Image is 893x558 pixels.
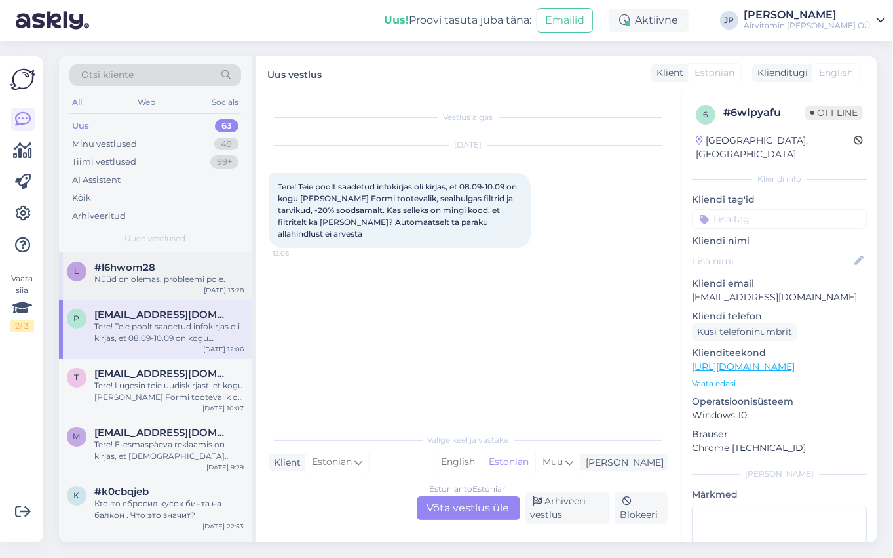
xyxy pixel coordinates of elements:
div: 2 / 3 [10,320,34,332]
div: [DATE] 12:06 [203,344,244,354]
div: Proovi tasuta juba täna: [384,12,531,28]
div: Nüüd on olemas, probleemi pole. [94,273,244,285]
span: Estonian [694,66,734,80]
span: triin.nuut@gmail.com [94,368,231,380]
span: #k0cbqjeb [94,486,149,498]
div: Airvitamin [PERSON_NAME] OÜ [744,20,871,31]
span: k [74,490,80,500]
button: Emailid [537,8,593,33]
span: merilin686@hotmail.com [94,427,231,439]
div: Arhiveeritud [72,210,126,223]
span: 6 [704,110,708,119]
div: [PERSON_NAME] [744,10,871,20]
b: Uus! [384,14,409,26]
div: Web [136,94,159,111]
div: [DATE] [269,139,668,151]
span: piret.kattai@gmail.com [94,309,231,321]
span: Estonian [312,455,352,469]
p: Chrome [TECHNICAL_ID] [692,441,867,455]
label: Uus vestlus [267,64,322,82]
p: Kliendi telefon [692,309,867,323]
span: English [819,66,853,80]
div: 99+ [210,155,238,169]
div: [GEOGRAPHIC_DATA], [GEOGRAPHIC_DATA] [696,134,854,161]
div: Klient [651,66,683,80]
div: Arhiveeri vestlus [525,492,610,524]
div: JP [720,11,738,30]
div: Tere! E-esmaspäeva reklaamis on kirjas, et [DEMOGRAPHIC_DATA] rakendub ka filtritele. Samas, [PER... [94,439,244,462]
div: Socials [209,94,241,111]
p: Kliendi tag'id [692,193,867,207]
div: Vestlus algas [269,111,668,123]
div: 49 [214,138,238,151]
img: Askly Logo [10,67,35,92]
div: Tiimi vestlused [72,155,136,169]
span: t [75,372,79,382]
div: Uus [72,119,89,132]
input: Lisa nimi [693,254,852,268]
a: [PERSON_NAME]Airvitamin [PERSON_NAME] OÜ [744,10,885,31]
div: 63 [215,119,238,132]
div: [DATE] 10:07 [202,403,244,413]
div: [PERSON_NAME] [580,456,664,469]
span: l [75,266,79,276]
div: Aktiivne [609,9,689,32]
div: Blokeeri [615,492,668,524]
p: Vaata edasi ... [692,378,867,389]
a: [URL][DOMAIN_NAME] [692,361,795,372]
p: Operatsioonisüsteem [692,395,867,409]
div: Kliendi info [692,173,867,185]
p: Brauser [692,428,867,441]
span: Tere! Teie poolt saadetud infokirjas oli kirjas, et 08.09-10.09 on kogu [PERSON_NAME] Formi toote... [278,182,519,239]
p: Kliendi nimi [692,234,867,248]
span: #l6hwom28 [94,262,155,273]
div: AI Assistent [72,174,121,187]
div: Кто-то сбросил кусок бинта на балкон . Что это значит? [94,498,244,521]
span: Offline [805,106,863,120]
div: Võta vestlus üle [417,496,520,520]
div: [DATE] 9:29 [206,462,244,472]
span: Muu [542,456,563,468]
div: Klient [269,456,301,469]
span: Otsi kliente [81,68,134,82]
p: Märkmed [692,488,867,502]
div: [PERSON_NAME] [692,468,867,480]
div: Kõik [72,191,91,205]
div: Vaata siia [10,273,34,332]
div: Klienditugi [752,66,808,80]
span: m [73,431,81,441]
div: Estonian to Estonian [429,483,507,495]
span: p [74,313,80,323]
div: Tere! Lugesin teie uudiskirjast, et kogu [PERSON_NAME] Formi tootevalik on 20% soodsamalt alates ... [94,380,244,403]
p: Klienditeekond [692,346,867,360]
p: [EMAIL_ADDRESS][DOMAIN_NAME] [692,290,867,304]
div: [DATE] 22:53 [202,521,244,531]
div: Estonian [482,452,535,472]
div: [DATE] 13:28 [204,285,244,295]
p: Windows 10 [692,409,867,422]
div: # 6wlpyafu [723,105,805,121]
div: English [434,452,482,472]
p: Kliendi email [692,277,867,290]
div: Minu vestlused [72,138,137,151]
span: Uued vestlused [125,233,186,245]
div: Valige keel ja vastake [269,434,668,446]
div: All [69,94,85,111]
div: Tere! Teie poolt saadetud infokirjas oli kirjas, et 08.09-10.09 on kogu [PERSON_NAME] Formi toote... [94,321,244,344]
span: 12:06 [273,249,322,258]
div: Küsi telefoninumbrit [692,323,797,341]
input: Lisa tag [692,209,867,229]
